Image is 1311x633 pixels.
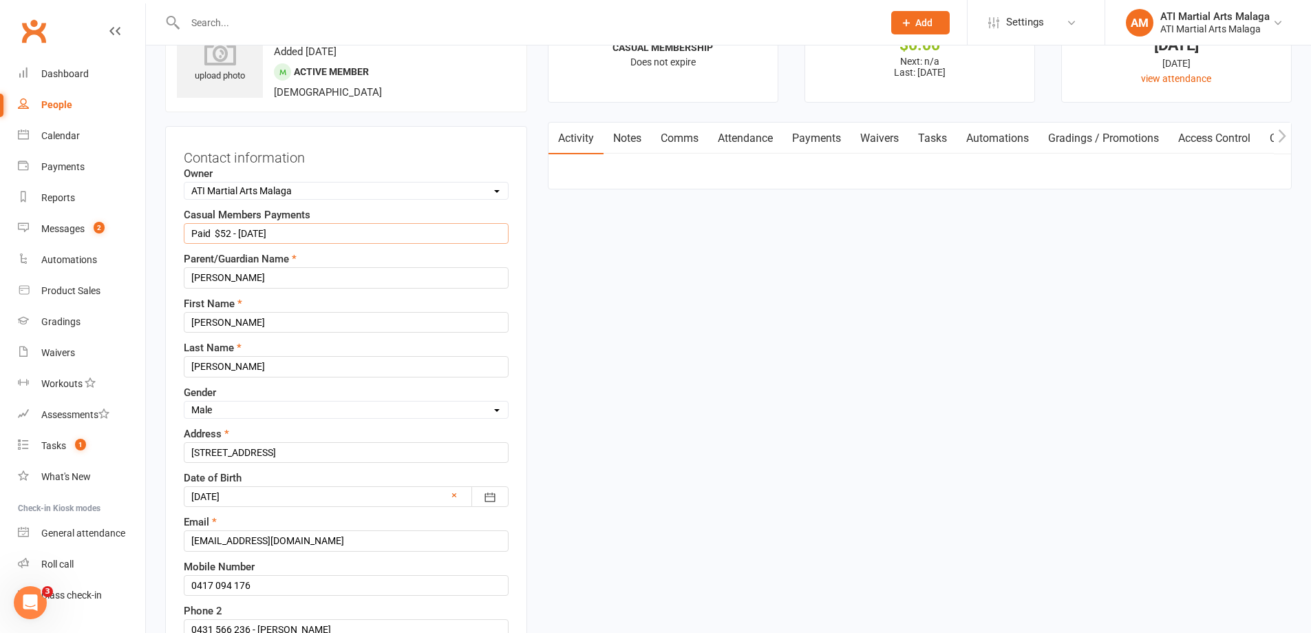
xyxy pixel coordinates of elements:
div: General attendance [41,528,125,539]
div: Workouts [41,378,83,389]
div: Payments [41,161,85,172]
span: 3 [42,586,53,597]
label: Last Name [184,340,242,356]
a: Tasks 1 [18,430,145,461]
a: Gradings [18,307,145,338]
div: Calendar [41,130,80,141]
a: Reports [18,183,145,214]
a: Dashboard [18,59,145,90]
a: Messages 2 [18,214,145,245]
div: ATI Martial Arts Malaga [1160,10,1270,23]
a: Notes [604,123,651,154]
div: ATI Martial Arts Malaga [1160,23,1270,35]
a: Workouts [18,369,145,399]
div: Dashboard [41,68,89,79]
a: Payments [782,123,851,154]
a: Waivers [18,338,145,369]
span: Does not expire [630,56,696,68]
label: Parent/Guardian Name [184,251,297,267]
span: Settings [1006,7,1044,38]
div: Messages [41,223,85,234]
div: Automations [41,254,97,265]
a: Activity [548,123,604,154]
a: Waivers [851,123,908,154]
div: [DATE] [1074,56,1279,71]
div: $0.00 [818,38,1022,52]
a: People [18,90,145,121]
input: Casual Members Payments [184,223,509,244]
div: What's New [41,471,91,482]
a: Calendar [18,121,145,152]
a: Product Sales [18,276,145,307]
a: General attendance kiosk mode [18,518,145,549]
a: Comms [651,123,708,154]
input: Search... [181,13,873,32]
div: Class check-in [41,590,102,601]
a: Automations [957,123,1038,154]
label: Casual Members Payments [184,207,310,223]
a: What's New [18,461,145,492]
div: AM [1126,9,1153,37]
a: Gradings / Promotions [1038,123,1169,154]
div: [DATE] [1074,38,1279,52]
input: Email [184,530,509,551]
a: Roll call [18,549,145,580]
label: First Name [184,295,242,312]
span: [DEMOGRAPHIC_DATA] [274,86,382,98]
label: Mobile Number [184,559,255,575]
a: Clubworx [17,14,51,48]
a: Attendance [708,123,782,154]
div: Reports [41,192,75,203]
div: People [41,99,72,110]
input: Parent/Guardian Name [184,267,509,288]
div: Gradings [41,316,81,327]
div: Roll call [41,559,74,570]
a: Assessments [18,399,145,430]
span: 1 [75,439,86,450]
a: Tasks [908,123,957,154]
p: Next: n/a Last: [DATE] [818,56,1022,78]
input: Address [184,442,509,463]
div: Product Sales [41,285,100,296]
span: Active member [294,66,369,77]
a: Class kiosk mode [18,580,145,611]
label: Gender [184,384,216,401]
span: Add [915,17,932,28]
div: Assessments [41,409,109,420]
button: Add [891,11,950,34]
div: Tasks [41,440,66,451]
label: Address [184,426,229,442]
label: Phone 2 [184,603,222,619]
label: Email [184,514,217,530]
time: Added [DATE] [274,45,337,58]
a: view attendance [1141,73,1211,84]
input: Last Name [184,356,509,377]
iframe: Intercom live chat [14,586,47,619]
h3: Contact information [184,145,509,165]
a: Access Control [1169,123,1260,154]
label: Owner [184,165,213,182]
span: 2 [94,222,105,234]
a: Automations [18,245,145,276]
div: Waivers [41,347,75,358]
input: Mobile Number [184,575,509,596]
input: First Name [184,312,509,333]
div: upload photo [177,38,263,83]
a: × [451,487,457,504]
strong: CASUAL MEMBERSHIP [612,42,713,53]
a: Payments [18,152,145,183]
label: Date of Birth [184,470,242,486]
